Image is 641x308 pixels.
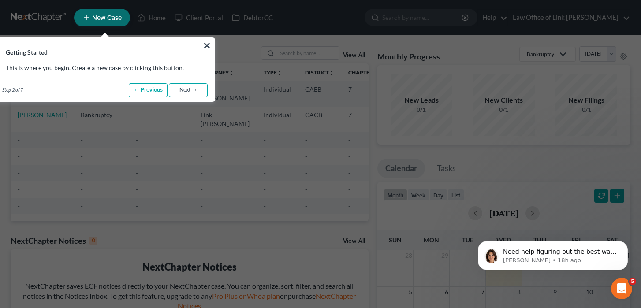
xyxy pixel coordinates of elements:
span: Step 2 of 7 [2,86,23,93]
span: New Case [92,15,122,21]
a: Next → [169,83,208,97]
span: 5 [629,278,636,285]
a: ← Previous [129,83,168,97]
iframe: Intercom notifications message [465,223,641,284]
iframe: Intercom live chat [611,278,632,299]
span: Need help figuring out the best way to enter your client's income? Here's a quick article to show... [38,26,152,76]
p: This is where you begin. Create a new case by clicking this button. [6,63,204,72]
button: × [203,38,211,52]
p: Message from Emma, sent 18h ago [38,34,152,42]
